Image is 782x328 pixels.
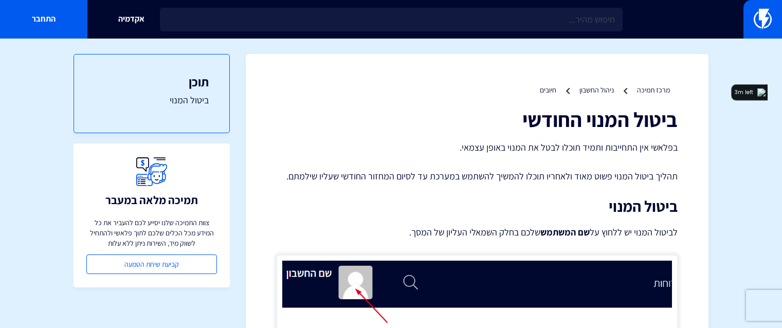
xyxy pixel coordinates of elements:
a: ניהול החשבון [579,85,614,95]
p: צוות התמיכה שלנו יסייע לכם להעביר את כל המידע מכל הכלים שלכם לתוך פלאשי ולהתחיל לשווק מיד, השירות... [86,217,217,248]
h2: ביטול המנוי [277,198,678,215]
h3: תמיכה מלאה במעבר [105,194,198,206]
p: תהליך ביטול המנוי פשוט מאוד ולאחריו תוכלו להמשיך להשתמש במערכת עד לסיום המחזור החודשי שעליו שילמתם. [277,170,678,183]
div: 3m left [735,88,753,97]
a: קביעת שיחת הטמעה [86,254,217,274]
input: חיפוש מהיר... [160,8,623,31]
a: מרכז תמיכה [637,85,670,95]
strong: שם המשתמש [540,226,590,238]
a: חיובים [540,85,556,95]
p: לביטול המנוי יש ללחוץ על שלכם בחלק השמאלי העליון של המסך. [277,225,678,240]
h3: תוכן [95,75,209,88]
img: logo [757,88,766,97]
a: ביטול המנוי [95,94,209,107]
p: בפלאשי אין התחייבות ותמיד תוכלו לבטל את המנוי באופן עצמאי. [277,141,678,154]
h1: ביטול המנוי החודשי [277,108,678,131]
